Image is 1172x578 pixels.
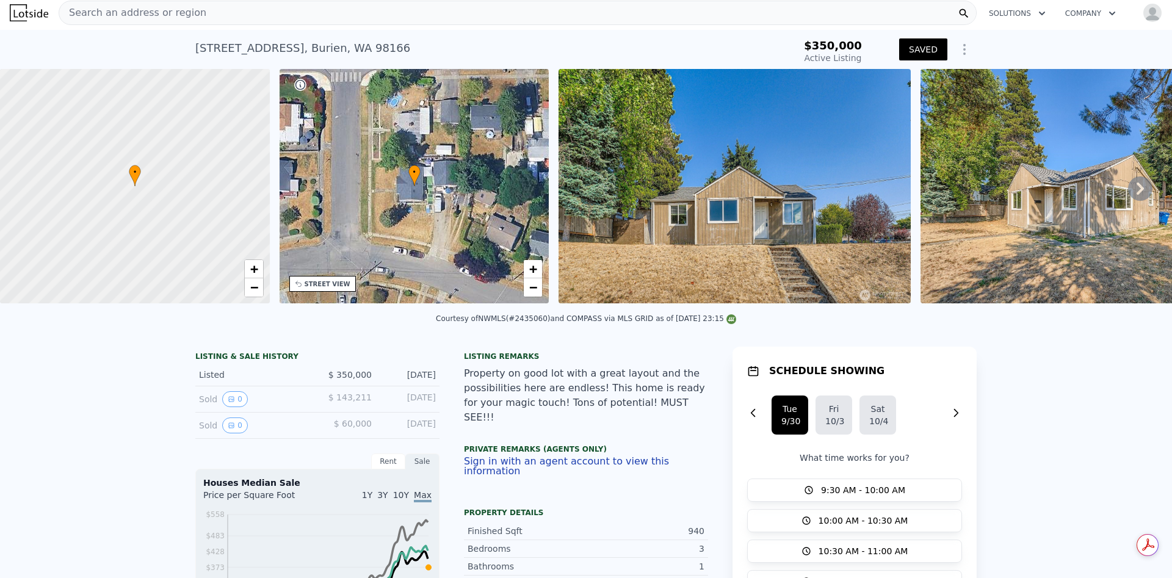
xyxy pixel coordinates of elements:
[206,532,225,540] tspan: $483
[382,369,436,381] div: [DATE]
[436,314,736,323] div: Courtesy of NWMLS (#2435060) and COMPASS via MLS GRID as of [DATE] 23:15
[405,453,440,469] div: Sale
[199,391,308,407] div: Sold
[819,545,908,557] span: 10:30 AM - 11:00 AM
[222,417,248,433] button: View historical data
[195,40,410,57] div: [STREET_ADDRESS] , Burien , WA 98166
[781,403,798,415] div: Tue
[222,391,248,407] button: View historical data
[899,38,947,60] button: SAVED
[377,490,388,500] span: 3Y
[250,261,258,276] span: +
[206,563,225,572] tspan: $373
[747,509,962,532] button: 10:00 AM - 10:30 AM
[414,490,432,502] span: Max
[559,69,910,303] img: Sale: 169766944 Parcel: 97939528
[747,479,962,502] button: 9:30 AM - 10:00 AM
[464,457,708,476] button: Sign in with an agent account to view this information
[586,543,704,555] div: 3
[726,314,736,324] img: NWMLS Logo
[464,352,708,361] div: Listing remarks
[250,280,258,295] span: −
[816,396,852,435] button: Fri10/3
[747,540,962,563] button: 10:30 AM - 11:00 AM
[979,2,1055,24] button: Solutions
[464,444,708,457] div: Private Remarks (Agents Only)
[804,39,862,52] span: $350,000
[819,515,908,527] span: 10:00 AM - 10:30 AM
[468,525,586,537] div: Finished Sqft
[408,165,421,186] div: •
[408,167,421,178] span: •
[747,452,962,464] p: What time works for you?
[464,366,708,425] div: Property on good lot with a great layout and the possibilities here are endless! This home is rea...
[524,260,542,278] a: Zoom in
[529,261,537,276] span: +
[199,369,308,381] div: Listed
[328,370,372,380] span: $ 350,000
[825,415,842,427] div: 10/3
[952,37,977,62] button: Show Options
[382,417,436,433] div: [DATE]
[371,453,405,469] div: Rent
[328,392,372,402] span: $ 143,211
[245,260,263,278] a: Zoom in
[206,510,225,519] tspan: $558
[524,278,542,297] a: Zoom out
[468,543,586,555] div: Bedrooms
[869,403,886,415] div: Sat
[769,364,884,378] h1: SCHEDULE SHOWING
[195,352,440,364] div: LISTING & SALE HISTORY
[199,417,308,433] div: Sold
[10,4,48,21] img: Lotside
[781,415,798,427] div: 9/30
[805,53,862,63] span: Active Listing
[305,280,350,289] div: STREET VIEW
[772,396,808,435] button: Tue9/30
[468,560,586,573] div: Bathrooms
[1143,3,1162,23] img: avatar
[129,167,141,178] span: •
[334,419,372,428] span: $ 60,000
[586,525,704,537] div: 940
[206,547,225,556] tspan: $428
[129,165,141,186] div: •
[529,280,537,295] span: −
[382,391,436,407] div: [DATE]
[1055,2,1126,24] button: Company
[393,490,409,500] span: 10Y
[203,489,317,508] div: Price per Square Foot
[362,490,372,500] span: 1Y
[821,484,905,496] span: 9:30 AM - 10:00 AM
[586,560,704,573] div: 1
[59,5,206,20] span: Search an address or region
[203,477,432,489] div: Houses Median Sale
[859,396,896,435] button: Sat10/4
[869,415,886,427] div: 10/4
[825,403,842,415] div: Fri
[464,508,708,518] div: Property details
[245,278,263,297] a: Zoom out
